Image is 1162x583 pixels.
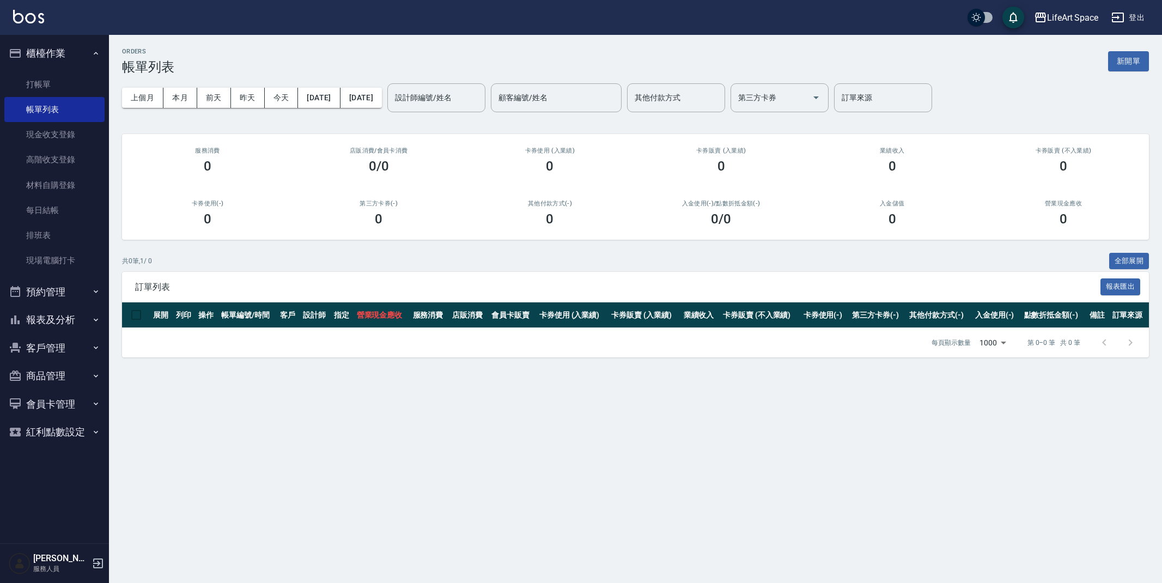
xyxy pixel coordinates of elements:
th: 指定 [331,302,354,328]
h3: 0 [204,159,211,174]
th: 營業現金應收 [354,302,410,328]
th: 客戶 [277,302,300,328]
button: 紅利點數設定 [4,418,105,446]
h3: 0 [375,211,382,227]
h2: 卡券販賣 (不入業績) [991,147,1136,154]
h2: 入金儲值 [820,200,965,207]
button: 會員卡管理 [4,390,105,418]
a: 現金收支登錄 [4,122,105,147]
button: 客戶管理 [4,334,105,362]
button: 新開單 [1108,51,1149,71]
div: LifeArt Space [1047,11,1098,25]
a: 高階收支登錄 [4,147,105,172]
th: 點數折抵金額(-) [1021,302,1087,328]
button: Open [807,89,825,106]
button: 報表及分析 [4,306,105,334]
h2: 業績收入 [820,147,965,154]
button: [DATE] [298,88,340,108]
th: 帳單編號/時間 [218,302,277,328]
div: 1000 [975,328,1010,357]
button: 登出 [1107,8,1149,28]
h3: 0/0 [369,159,389,174]
th: 操作 [196,302,218,328]
h5: [PERSON_NAME] [33,553,89,564]
button: 上個月 [122,88,163,108]
th: 卡券販賣 (入業績) [609,302,680,328]
a: 材料自購登錄 [4,173,105,198]
p: 服務人員 [33,564,89,574]
th: 卡券販賣 (不入業績) [720,302,801,328]
th: 店販消費 [449,302,489,328]
a: 每日結帳 [4,198,105,223]
h3: 0 [889,211,896,227]
h2: ORDERS [122,48,174,55]
h2: 卡券使用 (入業績) [477,147,622,154]
h2: 卡券販賣 (入業績) [648,147,793,154]
h2: 卡券使用(-) [135,200,280,207]
a: 現場電腦打卡 [4,248,105,273]
button: 全部展開 [1109,253,1149,270]
img: Logo [13,10,44,23]
th: 服務消費 [410,302,449,328]
th: 卡券使用 (入業績) [537,302,609,328]
button: 昨天 [231,88,265,108]
h3: 0 [889,159,896,174]
h3: 0 [204,211,211,227]
h3: 0 [546,211,553,227]
th: 其他付款方式(-) [907,302,972,328]
h3: 服務消費 [135,147,280,154]
th: 展開 [150,302,173,328]
span: 訂單列表 [135,282,1100,293]
h3: 0 [546,159,553,174]
button: 前天 [197,88,231,108]
button: LifeArt Space [1030,7,1103,29]
th: 業績收入 [681,302,720,328]
a: 帳單列表 [4,97,105,122]
th: 入金使用(-) [972,302,1021,328]
p: 共 0 筆, 1 / 0 [122,256,152,266]
p: 每頁顯示數量 [932,338,971,348]
button: 商品管理 [4,362,105,390]
th: 訂單來源 [1110,302,1149,328]
th: 設計師 [300,302,331,328]
a: 新開單 [1108,56,1149,66]
th: 第三方卡券(-) [849,302,907,328]
h2: 第三方卡券(-) [306,200,451,207]
h2: 其他付款方式(-) [477,200,622,207]
button: [DATE] [340,88,382,108]
a: 打帳單 [4,72,105,97]
th: 備註 [1087,302,1110,328]
button: 櫃檯作業 [4,39,105,68]
th: 會員卡販賣 [489,302,537,328]
h3: 0 /0 [711,211,731,227]
img: Person [9,552,31,574]
h2: 店販消費 /會員卡消費 [306,147,451,154]
a: 報表匯出 [1100,281,1141,291]
button: 報表匯出 [1100,278,1141,295]
th: 列印 [173,302,196,328]
button: 預約管理 [4,278,105,306]
button: 今天 [265,88,299,108]
a: 排班表 [4,223,105,248]
button: 本月 [163,88,197,108]
p: 第 0–0 筆 共 0 筆 [1027,338,1080,348]
h3: 0 [1060,159,1067,174]
th: 卡券使用(-) [801,302,850,328]
h3: 0 [1060,211,1067,227]
h2: 入金使用(-) /點數折抵金額(-) [648,200,793,207]
h3: 0 [717,159,725,174]
button: save [1002,7,1024,28]
h3: 帳單列表 [122,59,174,75]
h2: 營業現金應收 [991,200,1136,207]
